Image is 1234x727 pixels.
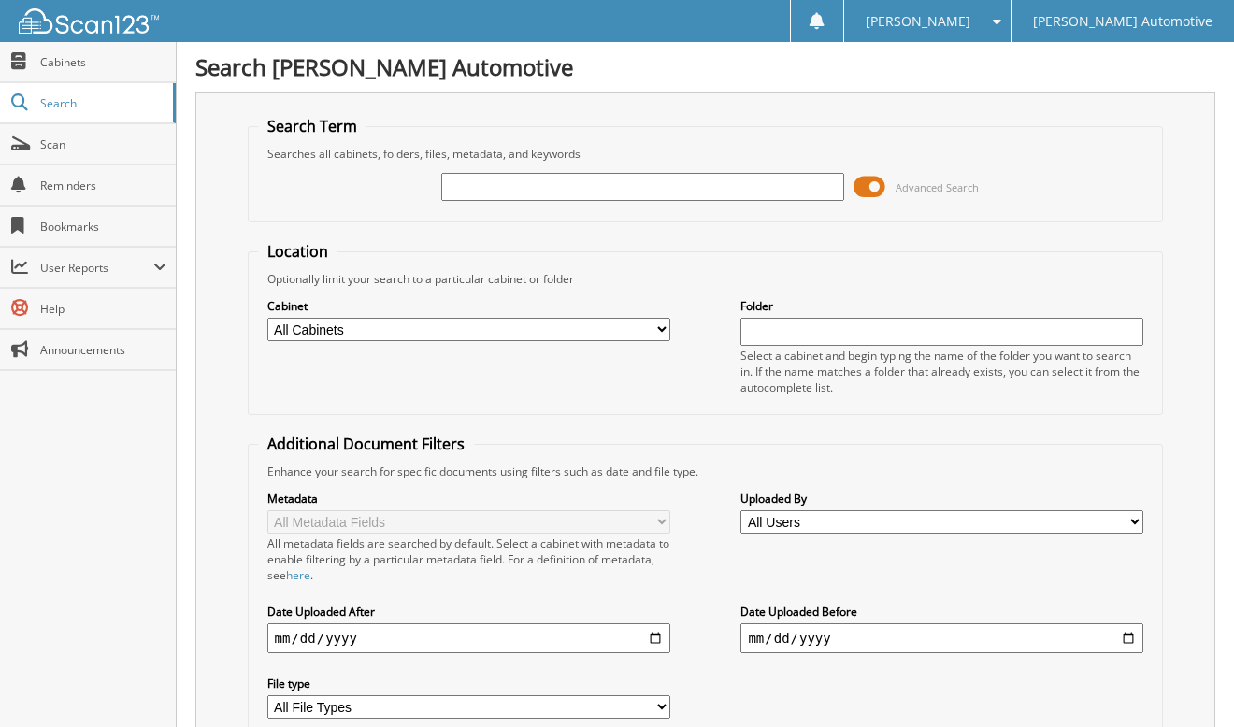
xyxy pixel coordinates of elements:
h1: Search [PERSON_NAME] Automotive [195,51,1215,82]
span: [PERSON_NAME] Automotive [1033,16,1212,27]
span: Help [40,301,166,317]
legend: Search Term [258,116,366,136]
span: User Reports [40,260,153,276]
img: scan123-logo-white.svg [19,8,159,34]
span: Scan [40,136,166,152]
span: Advanced Search [896,180,979,194]
span: Announcements [40,342,166,358]
span: Bookmarks [40,219,166,235]
label: Uploaded By [740,491,1143,506]
legend: Location [258,241,337,262]
label: Folder [740,298,1143,314]
label: Date Uploaded Before [740,604,1143,620]
input: end [740,623,1143,653]
div: All metadata fields are searched by default. Select a cabinet with metadata to enable filtering b... [267,535,670,583]
span: Reminders [40,178,166,193]
a: here [286,567,310,583]
label: Metadata [267,491,670,506]
div: Select a cabinet and begin typing the name of the folder you want to search in. If the name match... [740,348,1143,395]
span: Search [40,95,164,111]
span: Cabinets [40,54,166,70]
div: Optionally limit your search to a particular cabinet or folder [258,271,1154,287]
div: Enhance your search for specific documents using filters such as date and file type. [258,463,1154,479]
div: Searches all cabinets, folders, files, metadata, and keywords [258,146,1154,162]
span: [PERSON_NAME] [866,16,970,27]
legend: Additional Document Filters [258,434,474,454]
label: Cabinet [267,298,670,314]
input: start [267,623,670,653]
label: Date Uploaded After [267,604,670,620]
label: File type [267,676,670,691]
